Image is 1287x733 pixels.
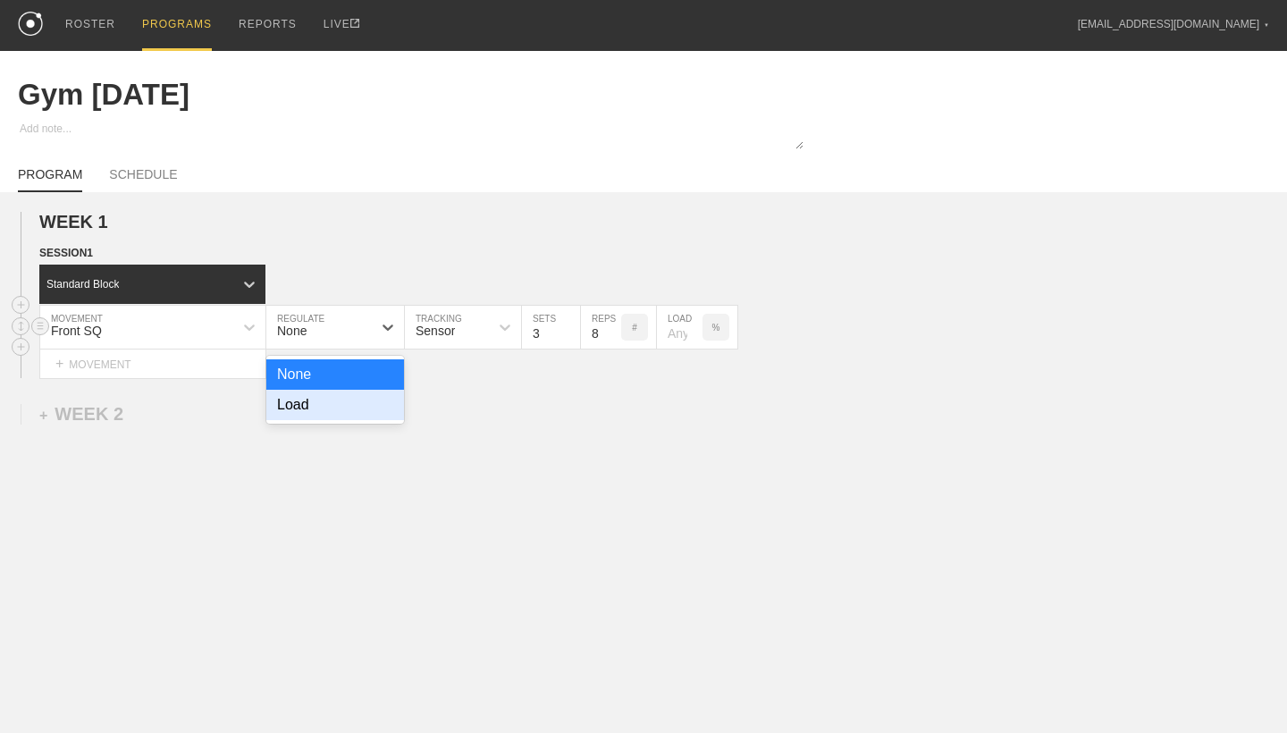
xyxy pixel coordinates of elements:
[39,247,93,259] span: SESSION 1
[632,323,637,333] p: #
[51,324,102,338] div: Front SQ
[39,350,266,379] div: MOVEMENT
[39,404,123,425] div: WEEK 2
[657,306,702,349] input: Any
[39,212,108,232] span: WEEK 1
[46,278,119,291] div: Standard Block
[266,359,404,390] div: None
[712,323,720,333] p: %
[18,12,43,36] img: logo
[55,356,63,371] span: +
[266,390,404,420] div: Load
[1264,20,1269,30] div: ▼
[416,324,455,338] div: Sensor
[1198,647,1287,733] iframe: Chat Widget
[39,408,47,423] span: +
[18,167,82,192] a: PROGRAM
[277,324,307,338] div: None
[109,167,177,190] a: SCHEDULE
